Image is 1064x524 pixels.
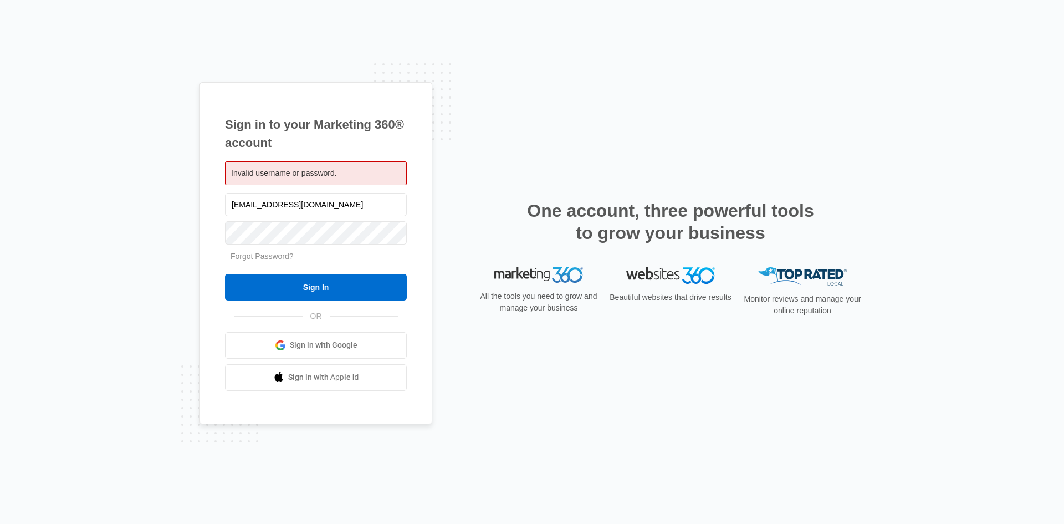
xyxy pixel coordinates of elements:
[231,252,294,261] a: Forgot Password?
[608,292,733,303] p: Beautiful websites that drive results
[225,115,407,152] h1: Sign in to your Marketing 360® account
[225,364,407,391] a: Sign in with Apple Id
[477,291,601,314] p: All the tools you need to grow and manage your business
[225,193,407,216] input: Email
[758,267,847,286] img: Top Rated Local
[524,200,817,244] h2: One account, three powerful tools to grow your business
[740,293,864,317] p: Monitor reviews and manage your online reputation
[290,339,357,351] span: Sign in with Google
[225,332,407,359] a: Sign in with Google
[231,169,337,177] span: Invalid username or password.
[288,372,359,383] span: Sign in with Apple Id
[494,267,583,283] img: Marketing 360
[303,311,330,322] span: OR
[225,274,407,301] input: Sign In
[626,267,715,283] img: Websites 360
